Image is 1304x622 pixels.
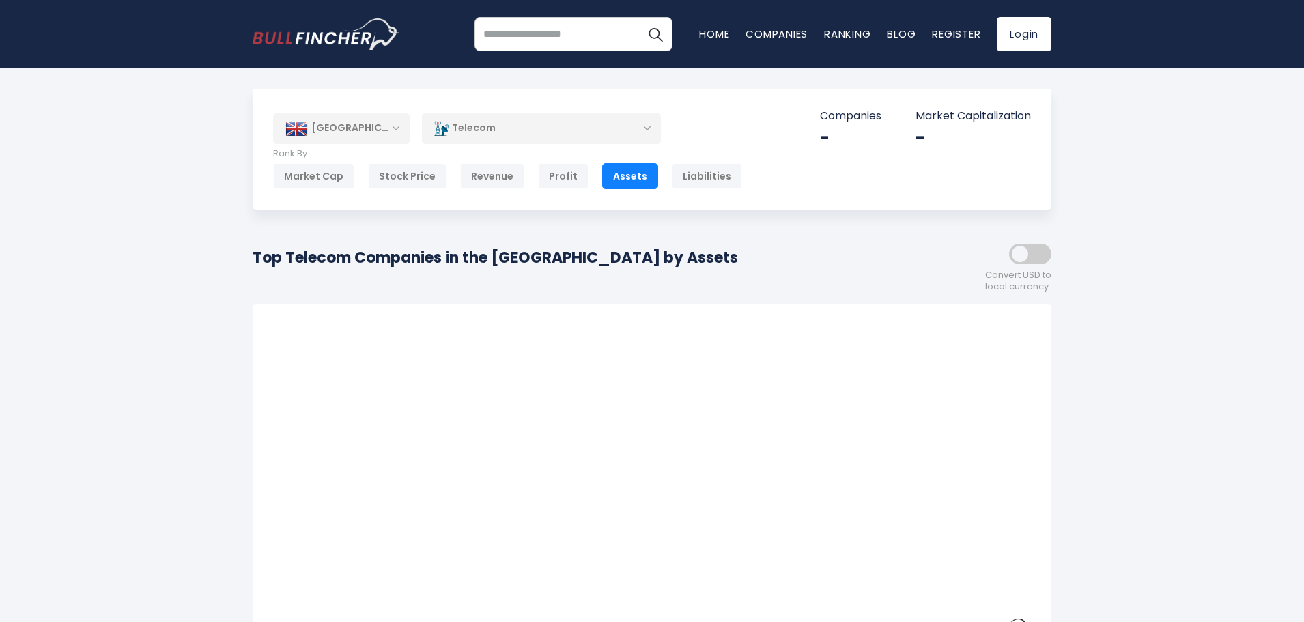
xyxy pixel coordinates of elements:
div: Liabilities [672,163,742,189]
p: Rank By [273,148,742,160]
h1: Top Telecom Companies in the [GEOGRAPHIC_DATA] by Assets [253,246,738,269]
a: Blog [887,27,916,41]
div: Stock Price [368,163,447,189]
div: Market Cap [273,163,354,189]
div: Profit [538,163,589,189]
a: Home [699,27,729,41]
a: Login [997,17,1051,51]
button: Search [638,17,672,51]
span: Convert USD to local currency [985,270,1051,293]
p: Market Capitalization [916,109,1031,124]
div: - [820,127,881,148]
a: Go to homepage [253,18,399,50]
div: - [916,127,1031,148]
img: bullfincher logo [253,18,399,50]
div: Revenue [460,163,524,189]
a: Ranking [824,27,870,41]
div: Assets [602,163,658,189]
p: Companies [820,109,881,124]
a: Register [932,27,980,41]
div: [GEOGRAPHIC_DATA] [273,113,410,143]
a: Companies [746,27,808,41]
div: Telecom [422,113,661,144]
